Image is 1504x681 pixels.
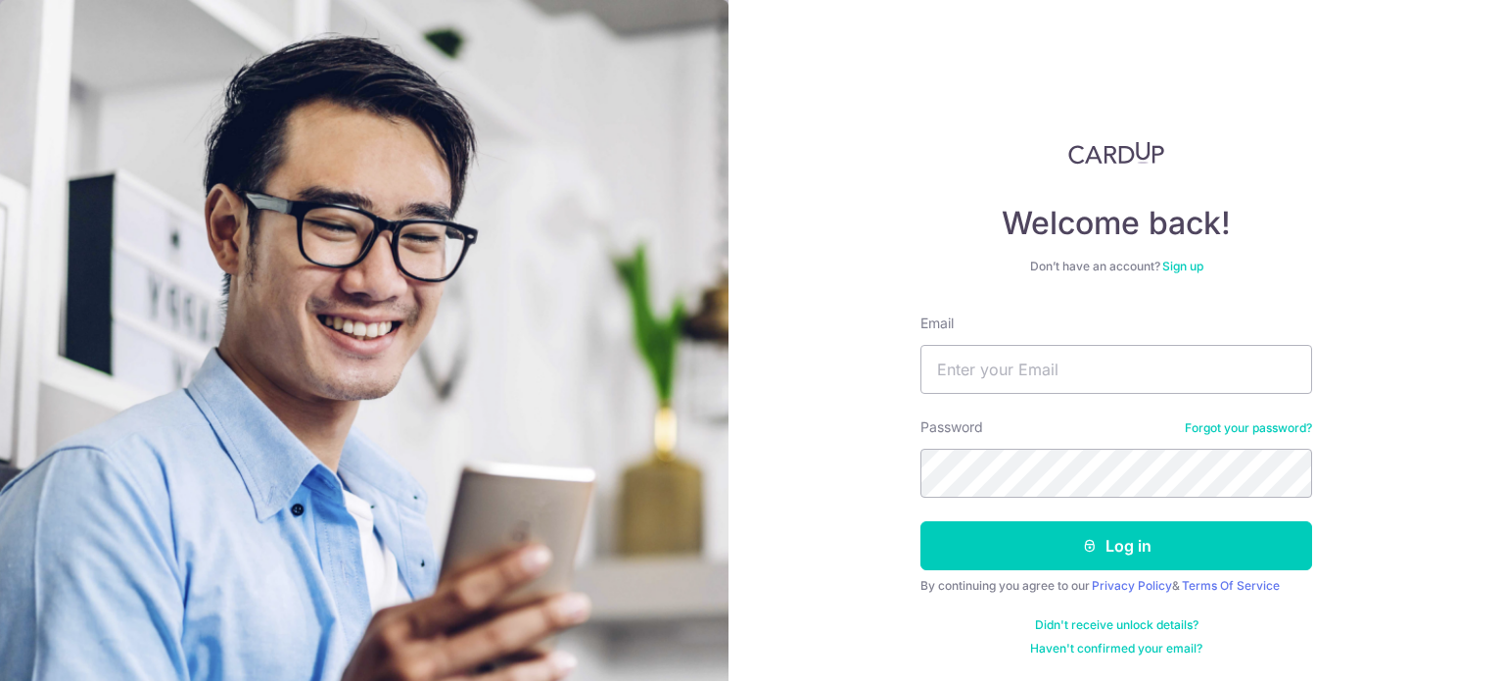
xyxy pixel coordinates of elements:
label: Password [920,417,983,437]
a: Privacy Policy [1092,578,1172,593]
a: Didn't receive unlock details? [1035,617,1198,633]
label: Email [920,314,954,333]
a: Forgot your password? [1185,420,1312,436]
a: Haven't confirmed your email? [1030,641,1202,657]
img: CardUp Logo [1068,141,1164,165]
div: By continuing you agree to our & [920,578,1312,594]
h4: Welcome back! [920,204,1312,243]
button: Log in [920,521,1312,570]
a: Terms Of Service [1182,578,1280,593]
div: Don’t have an account? [920,259,1312,274]
input: Enter your Email [920,345,1312,394]
a: Sign up [1162,259,1203,273]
